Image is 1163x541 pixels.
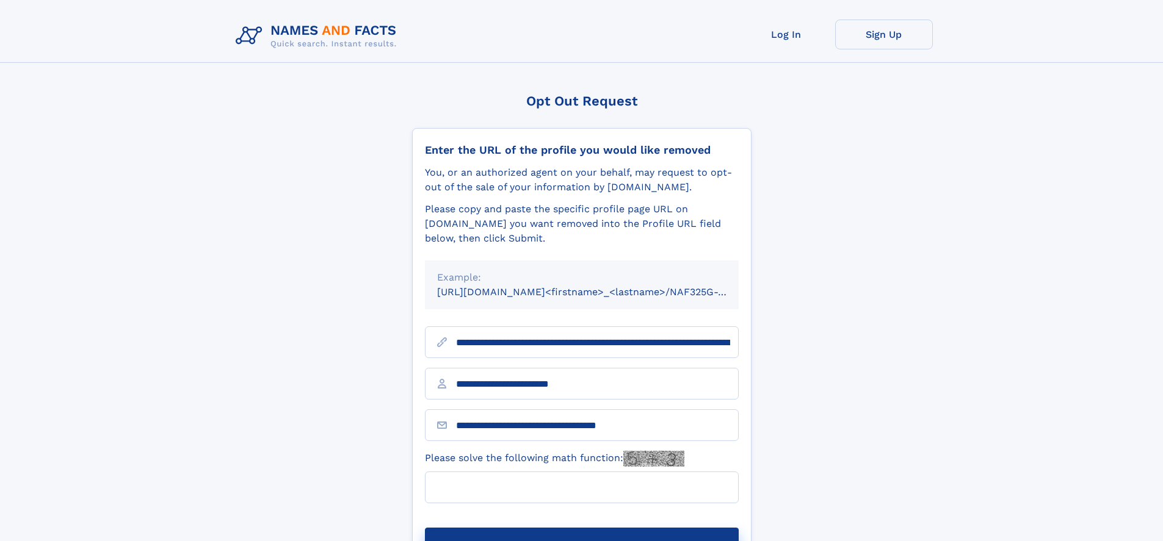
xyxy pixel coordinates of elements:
div: Please copy and paste the specific profile page URL on [DOMAIN_NAME] you want removed into the Pr... [425,202,739,246]
div: Enter the URL of the profile you would like removed [425,143,739,157]
a: Log In [737,20,835,49]
div: Example: [437,270,726,285]
div: You, or an authorized agent on your behalf, may request to opt-out of the sale of your informatio... [425,165,739,195]
div: Opt Out Request [412,93,752,109]
img: Logo Names and Facts [231,20,407,52]
label: Please solve the following math function: [425,451,684,467]
a: Sign Up [835,20,933,49]
small: [URL][DOMAIN_NAME]<firstname>_<lastname>/NAF325G-xxxxxxxx [437,286,762,298]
